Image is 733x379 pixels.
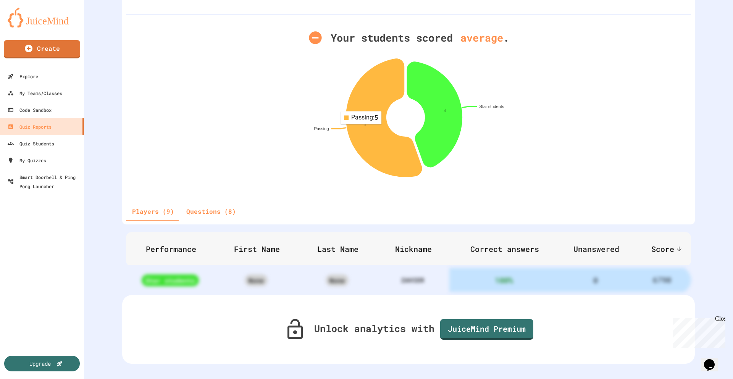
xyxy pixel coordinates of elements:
text: Star students [480,104,504,109]
div: Chat with us now!Close [3,3,53,48]
div: Your students scored . [256,30,561,46]
a: JuiceMind Premium [440,319,533,340]
div: Code Sandbox [8,105,52,115]
span: Correct answers [470,244,549,253]
div: My Teams/Classes [8,89,62,98]
div: My Quizzes [8,156,46,165]
span: Nickname [395,244,442,253]
div: Quiz Students [8,139,54,148]
span: None [326,274,349,286]
span: Star students [142,274,199,286]
span: Unanswered [573,244,629,253]
button: Questions (8) [180,202,242,221]
th: 6790 [633,266,691,294]
span: Last Name [317,244,368,253]
span: First Name [234,244,290,253]
span: Performance [146,244,206,253]
span: average [453,30,503,46]
div: Upgrade [29,360,51,368]
div: Quiz Reports [8,122,52,131]
iframe: chat widget [701,348,725,371]
iframe: chat widget [670,315,725,348]
a: Create [4,40,80,58]
span: Score [651,244,684,253]
span: None [245,274,268,286]
div: Smart Doorbell & Ping Pong Launcher [8,173,81,191]
img: logo-orange.svg [8,8,76,27]
span: Unlock analytics with [314,319,533,340]
div: basic tabs example [126,202,242,221]
span: 100 % [495,276,513,285]
div: Explore [8,72,38,81]
th: ZAVIER [376,266,449,294]
span: 0 [593,276,598,285]
text: Passing [314,126,329,131]
button: Players (9) [126,202,180,221]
